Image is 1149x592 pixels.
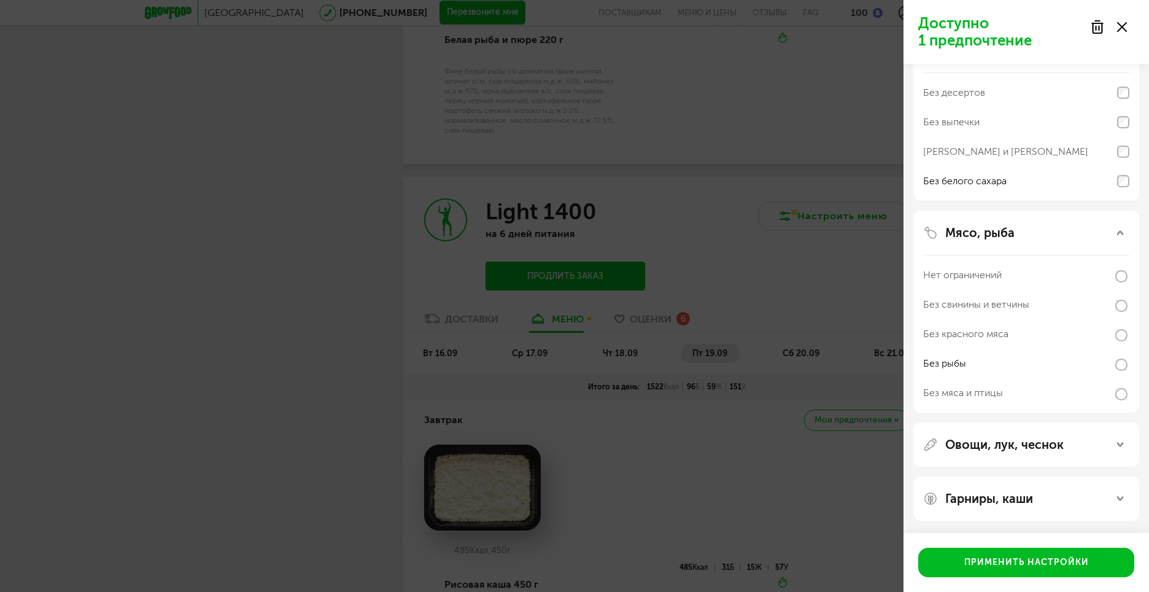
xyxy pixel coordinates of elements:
div: Без красного мяса [923,327,1008,341]
div: Без выпечки [923,115,980,130]
div: Без мяса и птицы [923,386,1003,400]
div: Без рыбы [923,356,966,371]
p: Мясо, рыба [945,225,1015,240]
div: Без свинины и ветчины [923,297,1029,312]
p: Гарниры, каши [945,491,1033,506]
div: Без десертов [923,85,985,100]
p: Овощи, лук, чеснок [945,437,1064,452]
div: [PERSON_NAME] и [PERSON_NAME] [923,144,1088,159]
button: Применить настройки [918,548,1134,577]
div: Нет ограничений [923,268,1002,282]
p: Доступно 1 предпочтение [918,15,1083,49]
div: Без белого сахара [923,174,1007,189]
